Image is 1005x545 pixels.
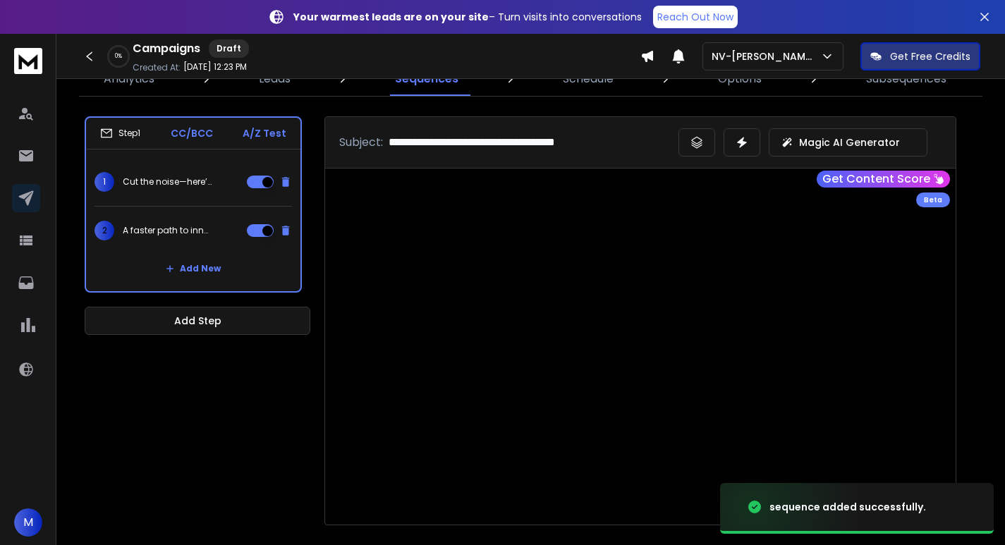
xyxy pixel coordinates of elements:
button: M [14,508,42,537]
a: Analytics [95,62,163,96]
button: Get Content Score [817,171,950,188]
button: Add Step [85,307,310,335]
a: Sequences [386,62,467,96]
a: Reach Out Now [653,6,738,28]
p: Reach Out Now [657,10,733,24]
button: Magic AI Generator [769,128,927,157]
p: NV-[PERSON_NAME] [712,49,820,63]
div: Beta [916,192,950,207]
p: Sequences [395,71,458,87]
a: Subsequences [858,62,955,96]
p: A faster path to innovation without breaking your budget [123,225,213,236]
p: Magic AI Generator [799,135,900,149]
p: Get Free Credits [890,49,970,63]
a: Leads [250,62,299,96]
div: sequence added successfully. [769,500,926,514]
div: Step 1 [100,127,140,140]
strong: Your warmest leads are on your site [293,10,489,24]
button: Get Free Credits [860,42,980,71]
p: Schedule [563,71,614,87]
p: Leads [259,71,291,87]
p: – Turn visits into conversations [293,10,642,24]
img: logo [14,48,42,74]
div: Draft [209,39,249,58]
p: Options [718,71,762,87]
h1: Campaigns [133,40,200,57]
p: A/Z Test [243,126,286,140]
a: Schedule [554,62,622,96]
p: Created At: [133,62,181,73]
a: Options [709,62,770,96]
p: [DATE] 12:23 PM [183,61,247,73]
p: Subject: [339,134,383,151]
p: Cut the noise—here’s how AIOps can help [123,176,213,188]
li: Step1CC/BCCA/Z Test1Cut the noise—here’s how AIOps can help2A faster path to innovation without b... [85,116,302,293]
p: Subsequences [866,71,946,87]
p: 0 % [115,52,122,61]
button: Add New [154,255,232,283]
span: 2 [95,221,114,240]
span: 1 [95,172,114,192]
p: Analytics [104,71,154,87]
p: CC/BCC [171,126,213,140]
